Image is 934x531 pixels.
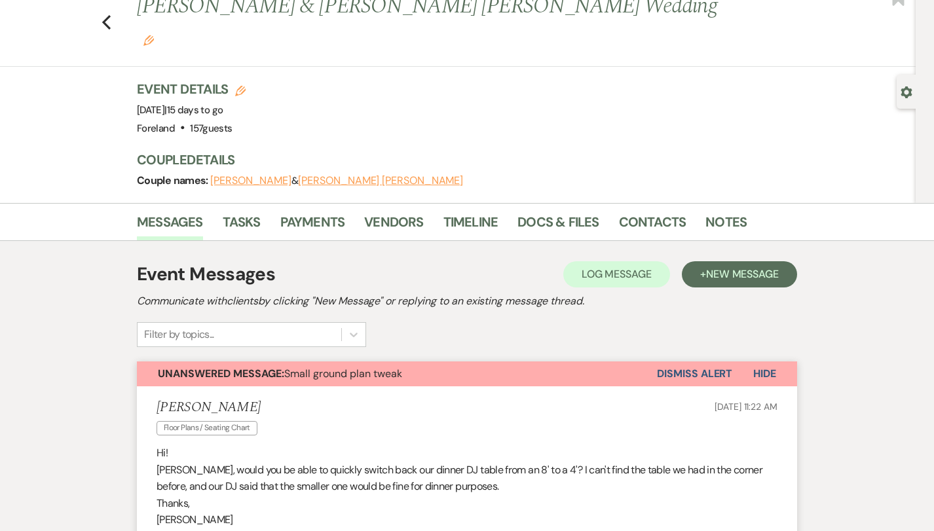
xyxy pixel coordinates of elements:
[715,401,777,412] span: [DATE] 11:22 AM
[144,327,214,342] div: Filter by topics...
[298,175,463,186] button: [PERSON_NAME] [PERSON_NAME]
[157,445,777,462] p: Hi!
[137,211,203,240] a: Messages
[901,85,912,98] button: Open lead details
[137,174,210,187] span: Couple names:
[753,367,776,380] span: Hide
[157,421,257,435] span: Floor Plans / Seating Chart
[210,174,463,187] span: &
[137,293,797,309] h2: Communicate with clients by clicking "New Message" or replying to an existing message thread.
[157,511,777,528] p: [PERSON_NAME]
[619,211,686,240] a: Contacts
[280,211,345,240] a: Payments
[364,211,423,240] a: Vendors
[137,122,175,135] span: Foreland
[158,367,284,380] strong: Unanswered Message:
[705,211,747,240] a: Notes
[137,261,275,288] h1: Event Messages
[657,361,732,386] button: Dismiss Alert
[158,367,402,380] span: Small ground plan tweak
[137,361,657,386] button: Unanswered Message:Small ground plan tweak
[137,151,870,169] h3: Couple Details
[223,211,261,240] a: Tasks
[443,211,498,240] a: Timeline
[563,261,670,287] button: Log Message
[157,495,777,512] p: Thanks,
[210,175,291,186] button: [PERSON_NAME]
[190,122,232,135] span: 157 guests
[706,267,779,281] span: New Message
[137,80,246,98] h3: Event Details
[582,267,652,281] span: Log Message
[682,261,797,287] button: +New Message
[164,103,223,117] span: |
[517,211,599,240] a: Docs & Files
[157,462,777,495] p: [PERSON_NAME], would you be able to quickly switch back our dinner DJ table from an 8' to a 4'? I...
[137,103,223,117] span: [DATE]
[732,361,797,386] button: Hide
[167,103,223,117] span: 15 days to go
[143,34,154,46] button: Edit
[157,399,264,416] h5: [PERSON_NAME]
